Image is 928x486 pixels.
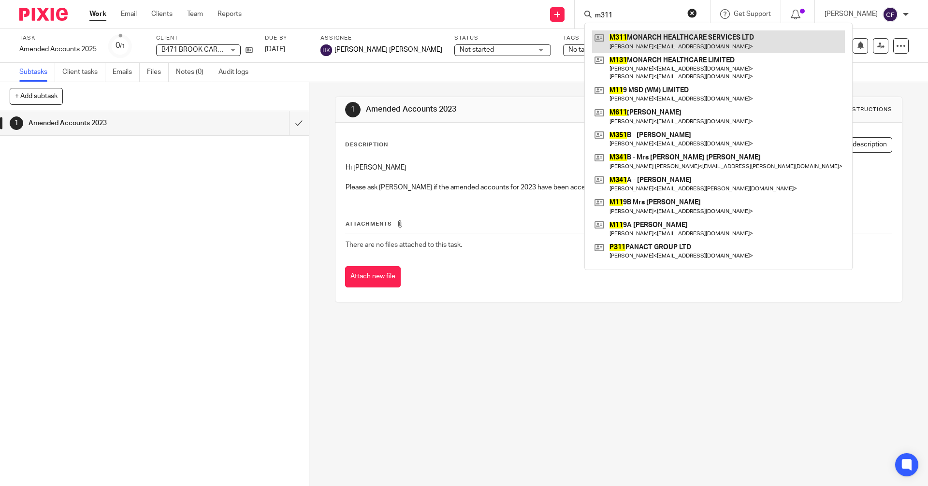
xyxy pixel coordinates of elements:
[883,7,898,22] img: svg%3E
[460,46,494,53] span: Not started
[265,46,285,53] span: [DATE]
[345,141,388,149] p: Description
[29,116,196,130] h1: Amended Accounts 2023
[19,34,97,42] label: Task
[563,34,660,42] label: Tags
[265,34,308,42] label: Due by
[734,11,771,17] span: Get Support
[19,44,97,54] div: Amended Accounts 2025
[156,34,253,42] label: Client
[454,34,551,42] label: Status
[825,137,892,153] button: Edit description
[10,116,23,130] div: 1
[89,9,106,19] a: Work
[345,266,401,288] button: Attach new file
[218,63,256,82] a: Audit logs
[151,9,173,19] a: Clients
[120,43,125,49] small: /1
[334,45,442,55] span: [PERSON_NAME] [PERSON_NAME]
[687,8,697,18] button: Clear
[147,63,169,82] a: Files
[116,40,125,51] div: 0
[187,9,203,19] a: Team
[19,63,55,82] a: Subtasks
[346,163,891,172] p: Hi [PERSON_NAME]
[346,221,392,227] span: Attachments
[176,63,211,82] a: Notes (0)
[121,9,137,19] a: Email
[113,63,140,82] a: Emails
[346,183,891,192] p: Please ask [PERSON_NAME] if the amended accounts for 2023 have been accepted by Companies House
[320,34,442,42] label: Assignee
[19,8,68,21] img: Pixie
[594,12,681,20] input: Search
[346,242,462,248] span: There are no files attached to this task.
[345,102,361,117] div: 1
[10,88,63,104] button: + Add subtask
[825,9,878,19] p: [PERSON_NAME]
[62,63,105,82] a: Client tasks
[846,106,892,114] div: Instructions
[217,9,242,19] a: Reports
[568,46,620,53] span: No tags selected
[366,104,639,114] h1: Amended Accounts 2023
[320,44,332,56] img: svg%3E
[161,46,283,53] span: B471 BROOK CARS COMPANY LIMITED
